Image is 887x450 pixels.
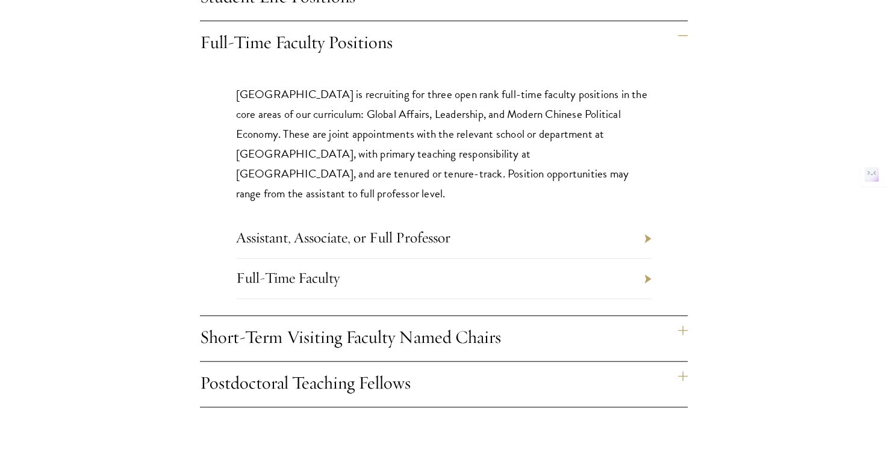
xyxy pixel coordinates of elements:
[200,21,688,66] h4: Full-Time Faculty Positions
[200,316,688,361] h4: Short-Term Visiting Faculty Named Chairs
[200,362,688,407] h4: Postdoctoral Teaching Fellows
[236,228,450,247] a: Assistant, Associate, or Full Professor
[236,268,340,287] a: Full-Time Faculty
[236,84,652,203] p: [GEOGRAPHIC_DATA] is recruiting for three open rank full-time faculty positions in the core areas...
